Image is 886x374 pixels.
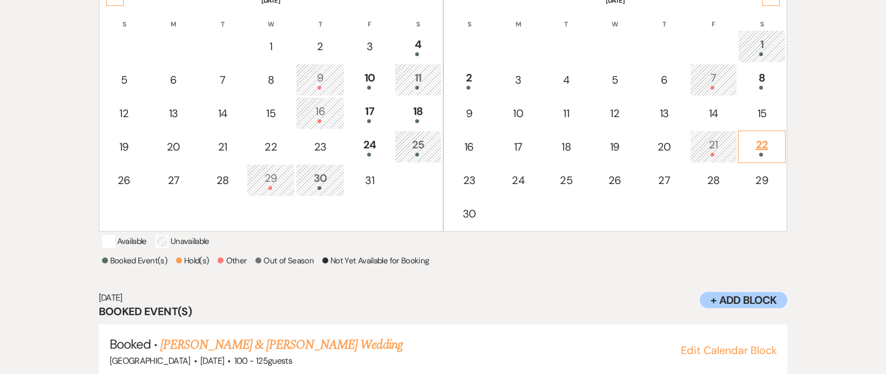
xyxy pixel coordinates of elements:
div: 19 [106,139,143,155]
div: 7 [696,70,731,90]
div: 16 [302,103,339,123]
th: W [591,6,639,29]
div: 25 [549,172,584,188]
div: 15 [744,105,780,121]
div: 4 [549,72,584,88]
div: 10 [501,105,536,121]
div: 2 [451,70,488,90]
div: 9 [302,70,339,90]
p: Booked Event(s) [102,254,167,267]
div: 10 [351,70,388,90]
div: 12 [106,105,143,121]
div: 4 [401,36,436,56]
div: 25 [401,137,436,157]
th: W [247,6,295,29]
div: 3 [351,38,388,55]
div: 13 [155,105,192,121]
div: 24 [501,172,536,188]
div: 31 [351,172,388,188]
th: S [395,6,442,29]
div: 8 [744,70,780,90]
th: M [149,6,198,29]
div: 6 [646,72,683,88]
p: Available [102,235,147,248]
div: 29 [744,172,780,188]
button: + Add Block [700,292,787,308]
div: 30 [302,170,339,190]
th: T [199,6,246,29]
div: 17 [501,139,536,155]
p: Unavailable [155,235,209,248]
div: 24 [351,137,388,157]
div: 3 [501,72,536,88]
div: 1 [744,36,780,56]
div: 18 [401,103,436,123]
div: 30 [451,206,488,222]
div: 20 [155,139,192,155]
th: F [346,6,394,29]
th: M [495,6,542,29]
th: T [296,6,345,29]
div: 26 [597,172,633,188]
h6: [DATE] [99,292,788,304]
div: 2 [302,38,339,55]
div: 9 [451,105,488,121]
th: F [690,6,737,29]
div: 21 [696,137,731,157]
div: 17 [351,103,388,123]
div: 29 [253,170,289,190]
span: Booked [110,336,151,352]
div: 22 [253,139,289,155]
div: 11 [549,105,584,121]
div: 26 [106,172,143,188]
th: S [738,6,786,29]
div: 28 [696,172,731,188]
th: T [640,6,689,29]
div: 27 [646,172,683,188]
a: [PERSON_NAME] & [PERSON_NAME] Wedding [160,335,402,355]
p: Out of Season [255,254,314,267]
div: 19 [597,139,633,155]
button: Edit Calendar Block [680,345,776,356]
div: 22 [744,137,780,157]
th: T [543,6,590,29]
div: 16 [451,139,488,155]
span: 100 - 125 guests [234,355,292,366]
div: 21 [205,139,240,155]
div: 14 [205,105,240,121]
div: 18 [549,139,584,155]
div: 8 [253,72,289,88]
span: [GEOGRAPHIC_DATA] [110,355,191,366]
th: S [445,6,494,29]
p: Not Yet Available for Booking [322,254,429,267]
div: 13 [646,105,683,121]
div: 11 [401,70,436,90]
div: 7 [205,72,240,88]
h3: Booked Event(s) [99,304,788,319]
div: 20 [646,139,683,155]
p: Other [218,254,247,267]
p: Hold(s) [176,254,209,267]
span: [DATE] [200,355,224,366]
div: 5 [106,72,143,88]
div: 1 [253,38,289,55]
div: 28 [205,172,240,188]
div: 23 [302,139,339,155]
th: S [100,6,148,29]
div: 14 [696,105,731,121]
div: 6 [155,72,192,88]
div: 12 [597,105,633,121]
div: 5 [597,72,633,88]
div: 15 [253,105,289,121]
div: 27 [155,172,192,188]
div: 23 [451,172,488,188]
